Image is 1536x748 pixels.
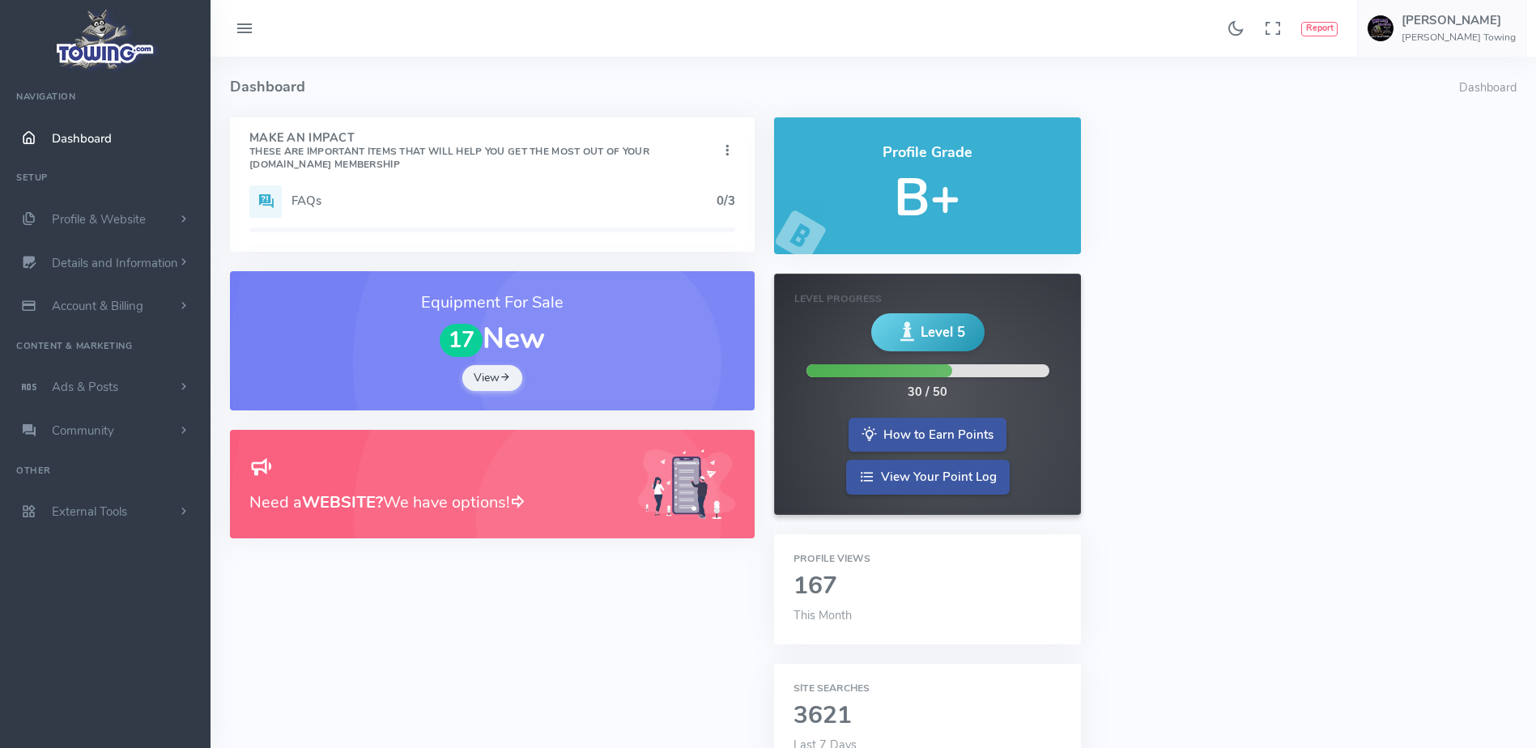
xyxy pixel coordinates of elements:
h2: 3621 [794,703,1062,729]
h6: Site Searches [794,683,1062,694]
h4: Dashboard [230,57,1459,117]
h6: [PERSON_NAME] Towing [1402,32,1516,43]
a: How to Earn Points [849,418,1006,453]
h3: Need a We have options! [249,490,619,515]
h5: [PERSON_NAME] [1402,14,1516,27]
h3: Equipment For Sale [249,291,735,315]
li: Dashboard [1459,79,1517,97]
h6: Level Progress [794,294,1061,304]
a: View [462,365,522,391]
span: Level 5 [921,322,965,342]
h1: New [249,323,735,357]
span: This Month [794,607,852,623]
h5: FAQs [291,194,717,207]
h6: Profile Views [794,554,1062,564]
small: These are important items that will help you get the most out of your [DOMAIN_NAME] Membership [249,145,649,171]
span: Dashboard [52,130,112,147]
a: View Your Point Log [846,460,1010,495]
button: Report [1301,22,1338,36]
div: 30 / 50 [908,384,947,402]
img: user-image [1368,15,1393,41]
h2: 167 [794,573,1062,600]
h5: B+ [794,169,1062,227]
span: 17 [440,324,483,357]
h4: Profile Grade [794,145,1062,161]
b: WEBSITE? [302,491,383,513]
h4: Make An Impact [249,132,719,171]
span: Community [52,423,114,439]
span: Profile & Website [52,211,146,227]
span: Ads & Posts [52,379,118,395]
span: External Tools [52,504,127,520]
img: logo [51,5,160,74]
span: Details and Information [52,255,178,271]
span: Account & Billing [52,298,143,314]
img: Generic placeholder image [638,449,735,520]
h5: 0/3 [717,194,735,207]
